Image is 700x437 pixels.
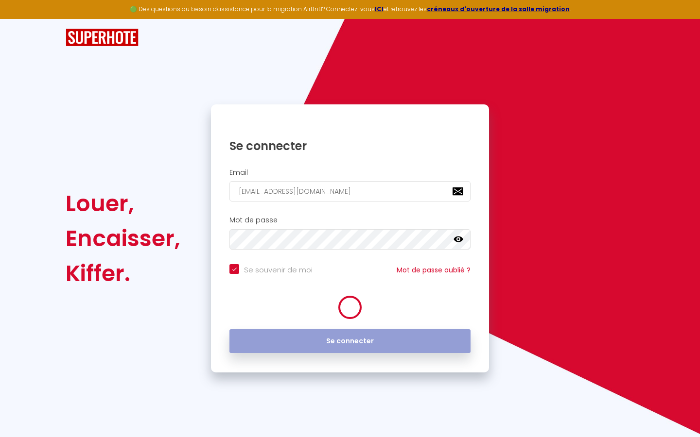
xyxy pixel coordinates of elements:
a: ICI [375,5,384,13]
div: Louer, [66,186,180,221]
a: créneaux d'ouverture de la salle migration [427,5,570,13]
img: SuperHote logo [66,29,139,47]
h2: Email [229,168,471,177]
button: Se connecter [229,329,471,353]
h1: Se connecter [229,138,471,153]
button: Ouvrir le widget de chat LiveChat [8,4,37,33]
div: Kiffer. [66,256,180,291]
a: Mot de passe oublié ? [397,265,471,275]
h2: Mot de passe [229,216,471,224]
input: Ton Email [229,181,471,202]
div: Encaisser, [66,221,180,256]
